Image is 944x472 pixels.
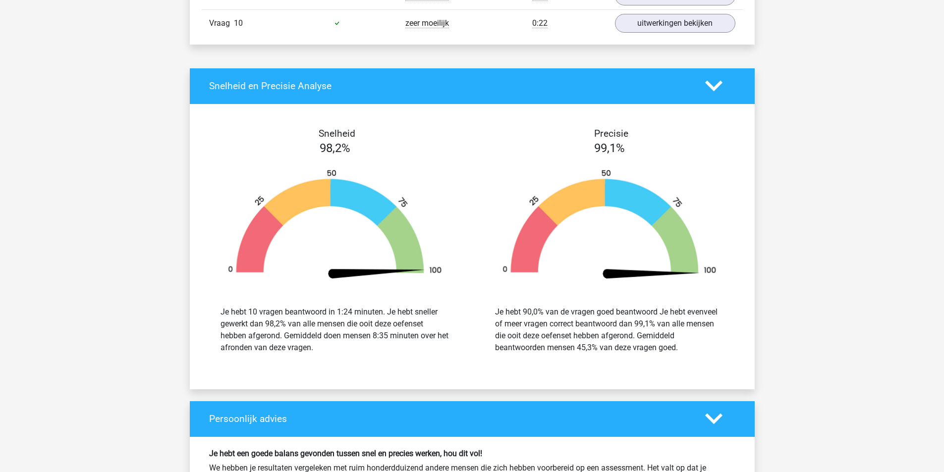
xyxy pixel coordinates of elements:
[615,14,735,33] a: uitwerkingen bekijken
[209,80,690,92] h4: Snelheid en Precisie Analyse
[234,18,243,28] span: 10
[484,128,739,139] h4: Precisie
[594,141,625,155] span: 99,1%
[532,18,548,28] span: 0:22
[213,169,457,282] img: 98.41938266bc92.png
[209,449,735,458] h6: Je hebt een goede balans gevonden tussen snel en precies werken, hou dit vol!
[221,306,449,354] div: Je hebt 10 vragen beantwoord in 1:24 minuten. Je hebt sneller gewerkt dan 98,2% van alle mensen d...
[209,17,234,29] span: Vraag
[209,128,465,139] h4: Snelheid
[320,141,350,155] span: 98,2%
[487,169,732,282] img: 99.e401f7237728.png
[495,306,724,354] div: Je hebt 90,0% van de vragen goed beantwoord Je hebt evenveel of meer vragen correct beantwoord da...
[405,18,449,28] span: zeer moeilijk
[209,413,690,424] h4: Persoonlijk advies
